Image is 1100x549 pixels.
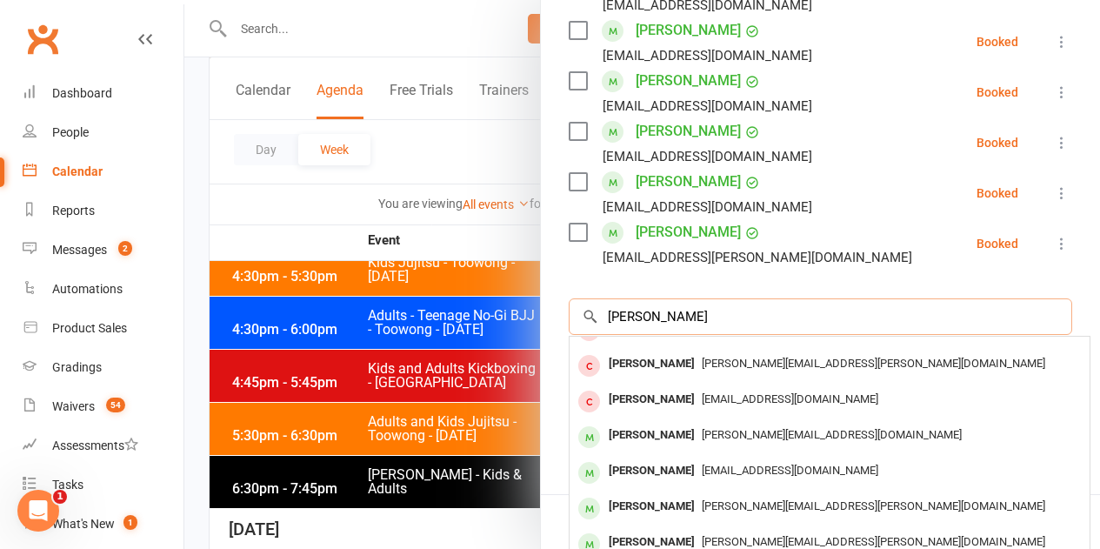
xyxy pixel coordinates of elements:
div: What's New [52,517,115,531]
div: member [578,498,600,519]
a: What's New1 [23,505,183,544]
iframe: Intercom live chat [17,490,59,532]
span: 54 [106,398,125,412]
a: Gradings [23,348,183,387]
div: [EMAIL_ADDRESS][PERSON_NAME][DOMAIN_NAME] [603,246,912,269]
div: People [52,125,89,139]
div: [PERSON_NAME] [602,459,702,484]
div: member [578,355,600,377]
div: Assessments [52,439,138,452]
a: Assessments [23,426,183,465]
a: Product Sales [23,309,183,348]
span: [PERSON_NAME][EMAIL_ADDRESS][PERSON_NAME][DOMAIN_NAME] [702,357,1045,370]
a: Clubworx [21,17,64,61]
div: Tasks [52,478,83,492]
div: Booked [977,36,1018,48]
div: Booked [977,137,1018,149]
div: member [578,462,600,484]
a: [PERSON_NAME] [636,218,741,246]
span: [EMAIL_ADDRESS][DOMAIN_NAME] [702,392,878,405]
a: Waivers 54 [23,387,183,426]
a: People [23,113,183,152]
div: [PERSON_NAME] [602,494,702,519]
div: Waivers [52,399,95,413]
span: [PERSON_NAME][EMAIL_ADDRESS][PERSON_NAME][DOMAIN_NAME] [702,499,1045,512]
a: [PERSON_NAME] [636,17,741,44]
div: [PERSON_NAME] [602,351,702,377]
div: Product Sales [52,321,127,335]
div: [EMAIL_ADDRESS][DOMAIN_NAME] [603,95,812,117]
a: Tasks [23,465,183,505]
input: Search to add attendees [569,298,1072,335]
a: Reports [23,191,183,231]
span: [EMAIL_ADDRESS][DOMAIN_NAME] [702,464,878,477]
span: 1 [123,515,137,530]
div: [EMAIL_ADDRESS][DOMAIN_NAME] [603,44,812,67]
a: Dashboard [23,74,183,113]
div: [PERSON_NAME] [602,423,702,448]
a: Calendar [23,152,183,191]
span: 1 [53,490,67,504]
a: Automations [23,270,183,309]
span: 2 [118,241,132,256]
div: Booked [977,238,1018,250]
div: Dashboard [52,86,112,100]
div: Gradings [52,360,102,374]
div: member [578,426,600,448]
div: Calendar [52,164,103,178]
div: Automations [52,282,123,296]
a: Messages 2 [23,231,183,270]
div: Messages [52,243,107,257]
a: [PERSON_NAME] [636,168,741,196]
div: member [578,391,600,412]
span: [PERSON_NAME][EMAIL_ADDRESS][DOMAIN_NAME] [702,428,962,441]
div: Reports [52,204,95,218]
a: [PERSON_NAME] [636,67,741,95]
div: Booked [977,187,1018,199]
div: [EMAIL_ADDRESS][DOMAIN_NAME] [603,196,812,218]
span: [PERSON_NAME][EMAIL_ADDRESS][PERSON_NAME][DOMAIN_NAME] [702,535,1045,548]
div: Booked [977,86,1018,98]
div: [PERSON_NAME] [602,387,702,412]
a: [PERSON_NAME] [636,117,741,145]
div: [EMAIL_ADDRESS][DOMAIN_NAME] [603,145,812,168]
